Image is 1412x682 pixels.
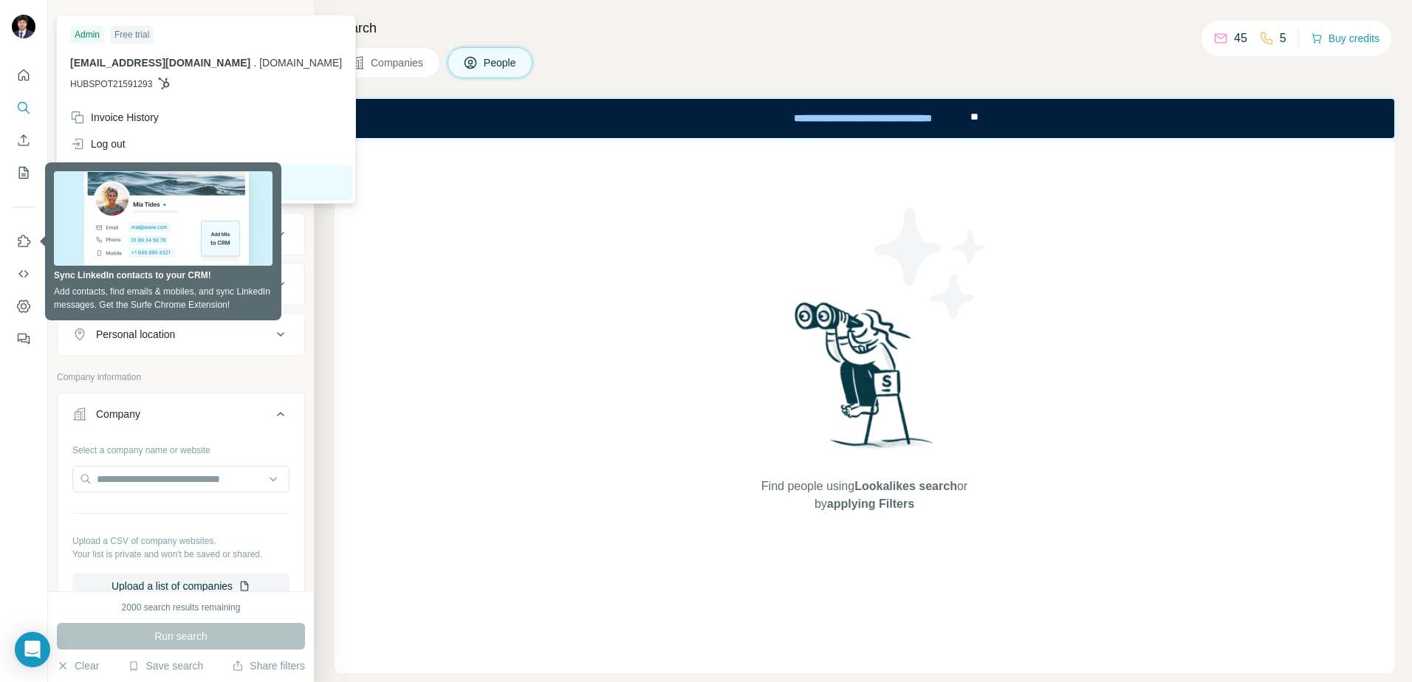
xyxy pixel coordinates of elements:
button: Use Surfe on LinkedIn [12,228,35,255]
button: Upgrade [60,165,352,200]
span: HUBSPOT21591293 [70,77,152,91]
button: Search [12,94,35,121]
span: Companies [371,55,425,70]
button: Upload a list of companies [72,573,289,599]
button: My lists [12,159,35,186]
div: Admin [70,26,104,44]
button: Personal location [58,317,304,352]
span: . [253,57,256,69]
button: Feedback [12,325,35,352]
span: [DOMAIN_NAME] [259,57,342,69]
span: Lookalikes search [854,480,957,492]
button: Dashboard [12,293,35,320]
button: Hide [257,9,314,31]
div: Free trial [110,26,154,44]
div: Open Intercom Messenger [15,632,50,667]
p: Your list is private and won't be saved or shared. [72,548,289,561]
p: 5 [1280,30,1286,47]
p: Upload a CSV of company websites. [72,534,289,548]
div: 2000 search results remaining [122,601,241,614]
span: [EMAIL_ADDRESS][DOMAIN_NAME] [70,57,250,69]
span: People [484,55,518,70]
button: Clear [57,658,99,673]
img: Surfe Illustration - Stars [865,197,998,330]
div: Invoice History [70,110,159,125]
iframe: Banner [335,99,1394,138]
button: Quick start [12,62,35,89]
div: Personal location [96,327,175,342]
button: Department [58,266,304,302]
img: Avatar [12,15,35,38]
div: New search [57,13,103,27]
button: Save search [128,658,203,673]
p: Company information [57,371,305,384]
span: Find people using or by [746,478,982,513]
button: Use Surfe API [12,261,35,287]
div: Seniority [96,227,136,241]
p: 45 [1234,30,1247,47]
h4: Search [335,18,1394,38]
button: Company [58,396,304,438]
div: Department [96,277,150,292]
span: applying Filters [827,497,914,510]
button: Buy credits [1311,28,1380,49]
img: Surfe Illustration - Woman searching with binoculars [788,298,942,463]
button: Share filters [232,658,305,673]
button: Enrich CSV [12,127,35,154]
button: Seniority [58,216,304,252]
div: Log out [70,137,126,151]
div: Select a company name or website [72,438,289,457]
div: Company [96,407,140,421]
